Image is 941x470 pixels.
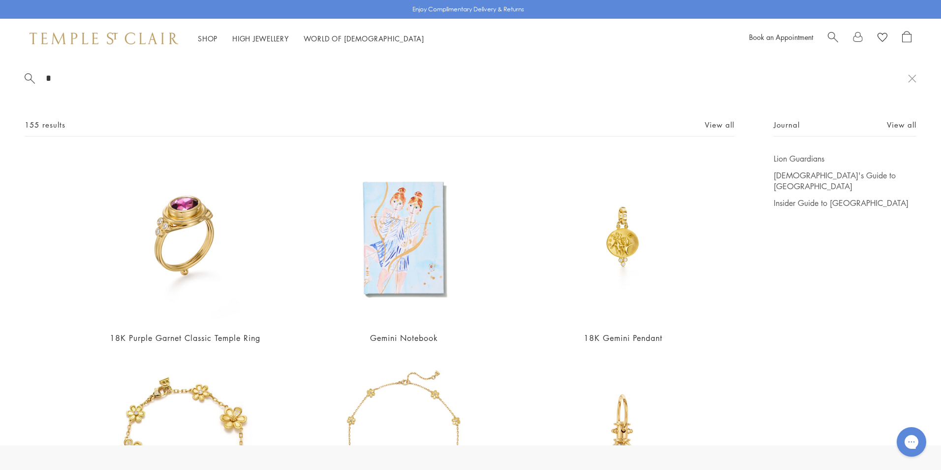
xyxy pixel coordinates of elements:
span: 155 results [25,119,65,131]
a: [DEMOGRAPHIC_DATA]'s Guide to [GEOGRAPHIC_DATA] [774,170,916,192]
a: World of [DEMOGRAPHIC_DATA]World of [DEMOGRAPHIC_DATA] [304,34,424,43]
a: Lion Guardians [774,153,916,164]
a: Gemini Notebook [370,333,438,343]
a: Open Shopping Bag [902,31,911,46]
a: ShopShop [198,34,218,43]
a: 18K Purple Garnet Classic Temple Ring [110,333,260,343]
a: Book an Appointment [749,32,813,42]
nav: Main navigation [198,33,424,45]
a: Search [828,31,838,46]
a: 18K Gemini Pendant [584,333,662,343]
a: View all [887,119,916,130]
img: Gemini Notebook [319,153,489,323]
a: View Wishlist [878,31,887,46]
a: View all [705,119,734,130]
p: Enjoy Complimentary Delivery & Returns [412,4,524,14]
img: Temple St. Clair [30,33,178,44]
span: Journal [774,119,800,131]
a: Insider Guide to [GEOGRAPHIC_DATA] [774,198,916,208]
img: 18K Gemini Pendant [538,153,708,323]
img: 18K Purple Garnet Classic Temple Ring [100,153,270,323]
iframe: Gorgias live chat messenger [892,424,931,460]
a: High JewelleryHigh Jewellery [232,34,289,43]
